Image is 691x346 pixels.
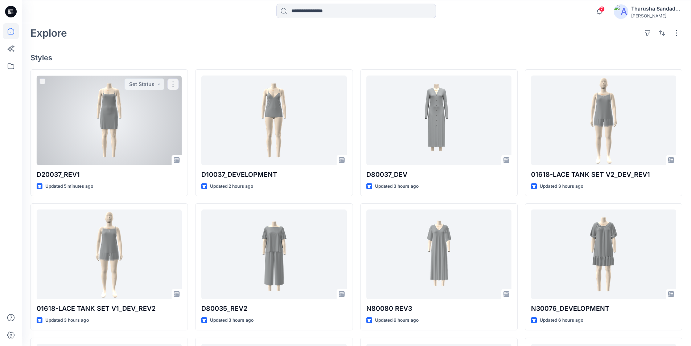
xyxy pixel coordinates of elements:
[366,304,511,314] p: N80080 REV3
[375,317,419,324] p: Updated 6 hours ago
[201,304,346,314] p: D80035_REV2
[30,27,67,39] h2: Explore
[45,317,89,324] p: Updated 3 hours ago
[531,170,676,180] p: 01618-LACE TANK SET V2_DEV_REV1
[540,183,583,190] p: Updated 3 hours ago
[201,76,346,165] a: D10037_DEVELOPMENT
[631,4,682,13] div: Tharusha Sandadeepa
[45,183,93,190] p: Updated 5 minutes ago
[201,209,346,299] a: D80035_REV2
[210,317,254,324] p: Updated 3 hours ago
[366,209,511,299] a: N80080 REV3
[531,209,676,299] a: N30076_DEVELOPMENT
[210,183,253,190] p: Updated 2 hours ago
[531,76,676,165] a: 01618-LACE TANK SET V2_DEV_REV1
[631,13,682,19] div: [PERSON_NAME]
[366,76,511,165] a: D80037_DEV
[366,170,511,180] p: D80037_DEV
[37,304,182,314] p: 01618-LACE TANK SET V1_DEV_REV2
[37,170,182,180] p: D20037_REV1
[201,170,346,180] p: D10037_DEVELOPMENT
[531,304,676,314] p: N30076_DEVELOPMENT
[614,4,628,19] img: avatar
[599,6,605,12] span: 7
[37,76,182,165] a: D20037_REV1
[37,209,182,299] a: 01618-LACE TANK SET V1_DEV_REV2
[30,53,682,62] h4: Styles
[375,183,419,190] p: Updated 3 hours ago
[540,317,583,324] p: Updated 6 hours ago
